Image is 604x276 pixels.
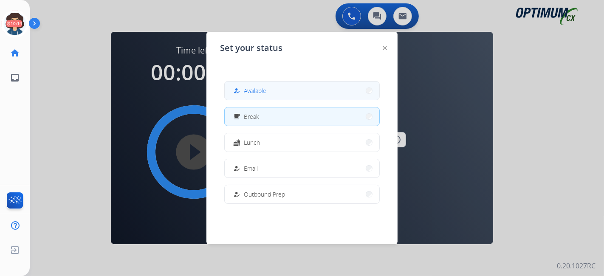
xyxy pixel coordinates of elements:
span: Available [244,86,266,95]
span: Break [244,112,259,121]
span: Email [244,164,258,173]
mat-icon: free_breakfast [233,113,240,120]
mat-icon: fastfood [233,139,240,146]
mat-icon: how_to_reg [233,165,240,172]
button: Available [225,82,379,100]
mat-icon: how_to_reg [233,87,240,94]
span: Set your status [220,42,282,54]
span: Lunch [244,138,260,147]
p: 0.20.1027RC [557,261,596,271]
mat-icon: how_to_reg [233,191,240,198]
button: Email [225,159,379,177]
img: close-button [383,46,387,50]
mat-icon: home [10,48,20,58]
mat-icon: inbox [10,73,20,83]
button: Lunch [225,133,379,152]
button: Break [225,107,379,126]
button: Outbound Prep [225,185,379,203]
span: Outbound Prep [244,190,285,199]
